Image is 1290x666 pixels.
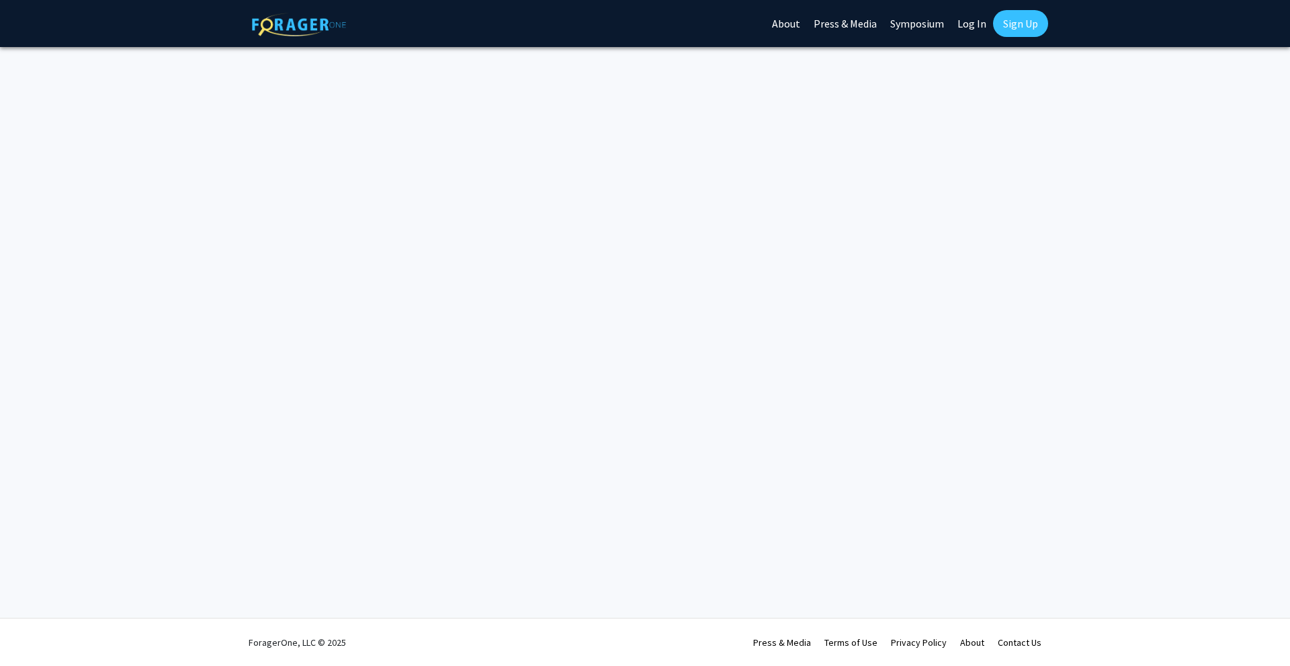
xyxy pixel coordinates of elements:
a: Press & Media [753,636,811,649]
a: About [960,636,984,649]
a: Privacy Policy [891,636,947,649]
a: Terms of Use [824,636,877,649]
img: ForagerOne Logo [252,13,346,36]
a: Contact Us [998,636,1041,649]
div: ForagerOne, LLC © 2025 [249,619,346,666]
a: Sign Up [993,10,1048,37]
